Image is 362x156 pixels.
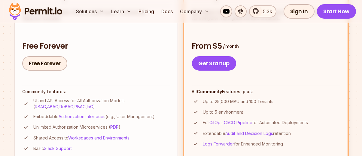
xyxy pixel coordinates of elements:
p: Embeddable (e.g., User Management) [33,114,155,120]
p: Up to 25,000 MAU and 100 Tenants [203,99,274,105]
a: Pricing [136,5,157,17]
h3: Free Forever [22,41,170,52]
h4: All Features, plus: [192,89,340,95]
a: Slack Support [44,146,72,151]
a: RBAC [35,104,46,109]
a: Workspaces and Environments [68,135,129,140]
a: Logs Forwarder [203,141,234,146]
p: Unlimited Authorization Microservices ( ) [33,124,120,130]
a: PBAC [75,104,86,109]
a: PDP [110,124,119,130]
p: Up to 5 environment [203,109,243,115]
a: Get Startup [192,56,236,71]
a: Authorization Interfaces [59,114,105,119]
p: Extendable retention [203,130,291,136]
img: Permit logo [6,1,65,22]
a: Sign In [284,4,315,19]
a: Docs [159,5,175,17]
button: Learn [109,5,134,17]
a: 5.3k [249,5,276,17]
h4: Community features: [22,89,170,95]
span: / month [223,43,239,49]
a: Audit and Decision Logs [226,131,273,136]
h3: From $5 [192,41,340,52]
p: Full for Automated Deployments [203,120,308,126]
p: Shared Access to [33,135,129,141]
a: ABAC [47,104,58,109]
a: IaC [87,104,93,109]
span: 5.3k [259,8,272,15]
button: Solutions [74,5,106,17]
a: ReBAC [59,104,73,109]
a: Start Now [317,4,356,19]
a: Free Forever [22,56,67,71]
p: UI and API Access for All Authorization Models ( , , , , ) [33,98,170,110]
p: Basic [33,145,72,151]
button: Company [178,5,211,17]
a: GitOps CI/CD Pipeline [210,120,253,125]
p: for Enhanced Monitoring [203,141,283,147]
strong: Community [197,89,222,94]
